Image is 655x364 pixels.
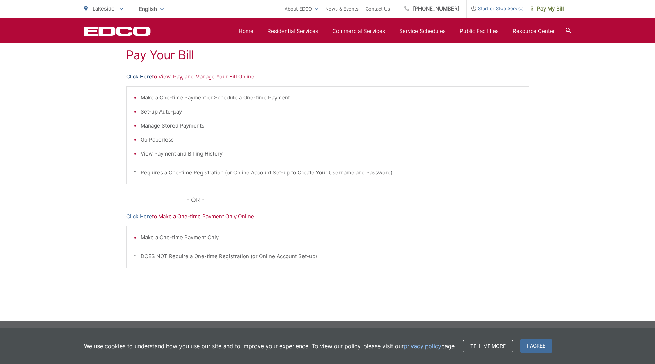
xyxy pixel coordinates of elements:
[399,27,446,35] a: Service Schedules
[84,26,151,36] a: EDCD logo. Return to the homepage.
[126,73,152,81] a: Click Here
[126,212,152,221] a: Click Here
[520,339,552,353] span: I agree
[463,339,513,353] a: Tell me more
[126,48,529,62] h1: Pay Your Bill
[366,5,390,13] a: Contact Us
[126,73,529,81] p: to View, Pay, and Manage Your Bill Online
[93,5,115,12] span: Lakeside
[531,5,564,13] span: Pay My Bill
[513,27,555,35] a: Resource Center
[141,136,522,144] li: Go Paperless
[460,27,499,35] a: Public Facilities
[325,5,359,13] a: News & Events
[141,108,522,116] li: Set-up Auto-pay
[126,212,529,221] p: to Make a One-time Payment Only Online
[141,233,522,242] li: Make a One-time Payment Only
[267,27,318,35] a: Residential Services
[134,169,522,177] p: * Requires a One-time Registration (or Online Account Set-up to Create Your Username and Password)
[84,342,456,350] p: We use cookies to understand how you use our site and to improve your experience. To view our pol...
[332,27,385,35] a: Commercial Services
[285,5,318,13] a: About EDCO
[141,122,522,130] li: Manage Stored Payments
[141,150,522,158] li: View Payment and Billing History
[134,3,169,15] span: English
[141,94,522,102] li: Make a One-time Payment or Schedule a One-time Payment
[186,195,529,205] p: - OR -
[239,27,253,35] a: Home
[134,252,522,261] p: * DOES NOT Require a One-time Registration (or Online Account Set-up)
[404,342,441,350] a: privacy policy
